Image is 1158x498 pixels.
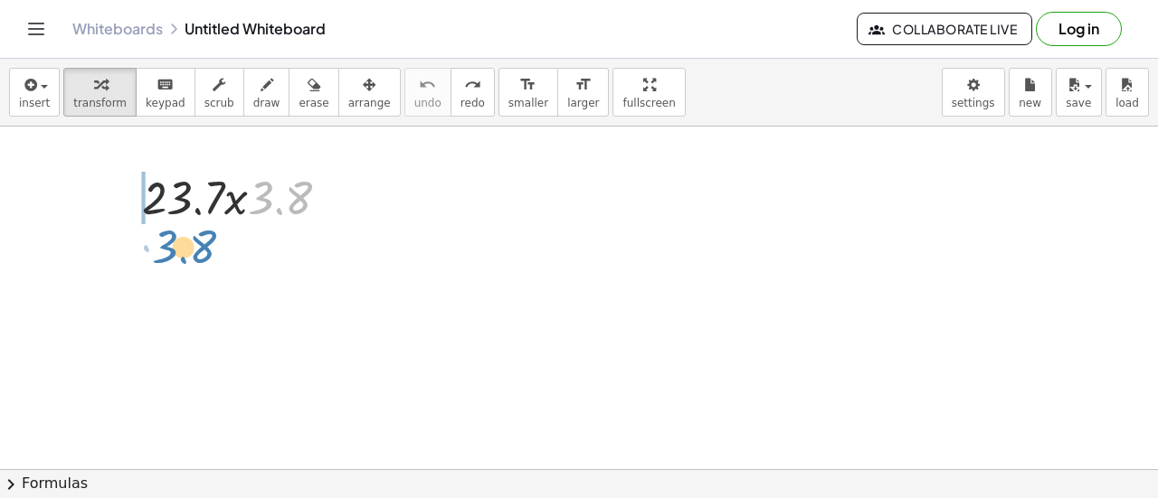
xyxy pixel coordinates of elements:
[612,68,685,117] button: fullscreen
[243,68,290,117] button: draw
[253,97,280,109] span: draw
[557,68,609,117] button: format_sizelarger
[9,68,60,117] button: insert
[157,74,174,96] i: keyboard
[464,74,481,96] i: redo
[508,97,548,109] span: smaller
[19,97,50,109] span: insert
[519,74,536,96] i: format_size
[622,97,675,109] span: fullscreen
[1115,97,1139,109] span: load
[1019,97,1041,109] span: new
[857,13,1032,45] button: Collaborate Live
[460,97,485,109] span: redo
[146,97,185,109] span: keypad
[952,97,995,109] span: settings
[1036,12,1122,46] button: Log in
[136,68,195,117] button: keyboardkeypad
[1056,68,1102,117] button: save
[404,68,451,117] button: undoundo
[419,74,436,96] i: undo
[451,68,495,117] button: redoredo
[338,68,401,117] button: arrange
[204,97,234,109] span: scrub
[574,74,592,96] i: format_size
[195,68,244,117] button: scrub
[22,14,51,43] button: Toggle navigation
[289,68,338,117] button: erase
[1066,97,1091,109] span: save
[63,68,137,117] button: transform
[942,68,1005,117] button: settings
[1009,68,1052,117] button: new
[414,97,441,109] span: undo
[72,20,163,38] a: Whiteboards
[567,97,599,109] span: larger
[348,97,391,109] span: arrange
[299,97,328,109] span: erase
[1106,68,1149,117] button: load
[498,68,558,117] button: format_sizesmaller
[872,21,1017,37] span: Collaborate Live
[73,97,127,109] span: transform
